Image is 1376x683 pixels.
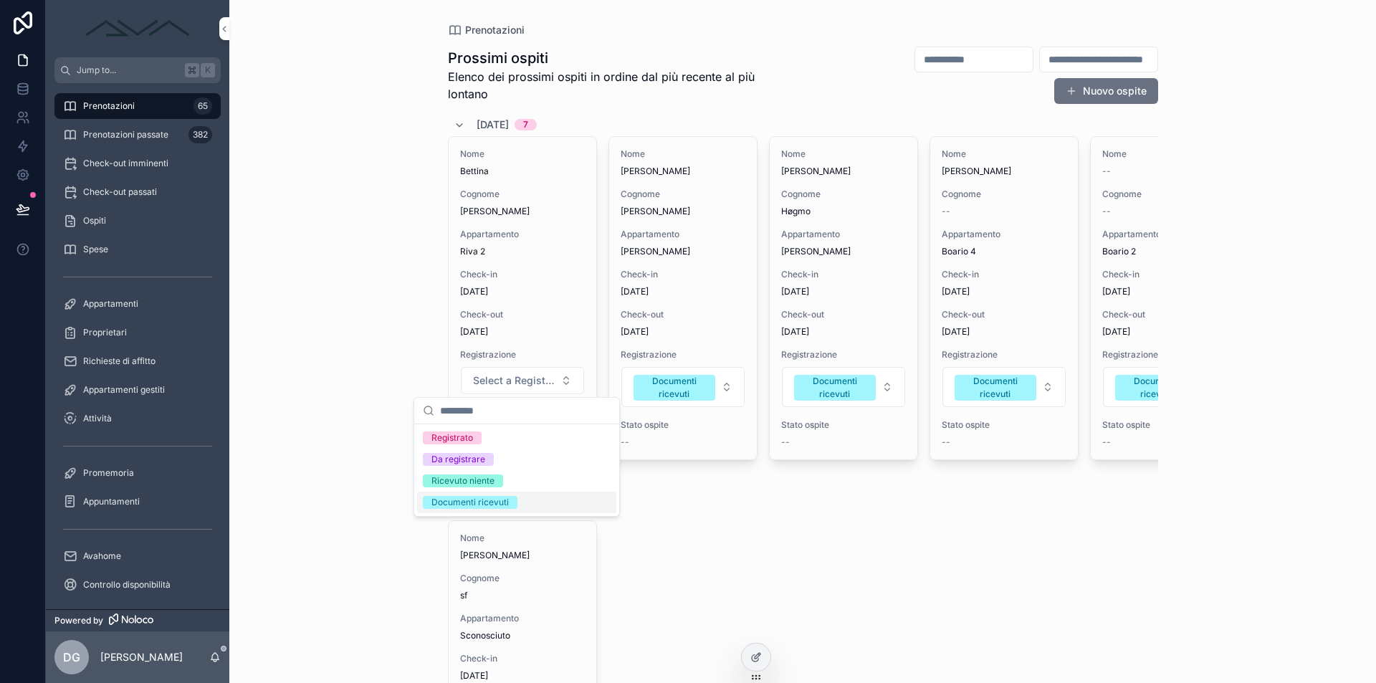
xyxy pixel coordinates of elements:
[473,373,555,388] span: Select a Registrazione
[621,166,745,177] span: [PERSON_NAME]
[621,229,745,240] span: Appartamento
[803,375,867,401] div: Documenti ricevuti
[942,229,1066,240] span: Appartamento
[621,206,745,217] span: [PERSON_NAME]
[621,148,745,160] span: Nome
[942,286,1066,297] span: [DATE]
[1090,136,1239,460] a: Nome--Cognome--AppartamentoBoario 2Check-in[DATE]Check-out[DATE]RegistrazioneSelect ButtonStato o...
[1102,309,1227,320] span: Check-out
[1102,246,1227,257] span: Boario 2
[54,57,221,83] button: Jump to...K
[1102,286,1227,297] span: [DATE]
[54,489,221,515] a: Appuntamenti
[955,373,1036,401] button: Unselect DOCUMENTI_RICEVUTI
[83,244,108,255] span: Spese
[83,413,112,424] span: Attività
[621,419,745,431] span: Stato ospite
[54,615,103,626] span: Powered by
[54,122,221,148] a: Prenotazioni passate382
[83,298,138,310] span: Appartamenti
[431,474,494,487] div: Ricevuto niente
[54,460,221,486] a: Promemoria
[54,208,221,234] a: Ospiti
[83,467,134,479] span: Promemoria
[54,291,221,317] a: Appartamenti
[608,136,758,460] a: Nome[PERSON_NAME]Cognome[PERSON_NAME]Appartamento[PERSON_NAME]Check-in[DATE]Check-out[DATE]Regist...
[942,246,1066,257] span: Boario 4
[781,269,906,280] span: Check-in
[1102,436,1111,448] span: --
[621,309,745,320] span: Check-out
[1102,166,1111,177] span: --
[83,496,140,507] span: Appuntamenti
[54,151,221,176] a: Check-out imminenti
[460,229,585,240] span: Appartamento
[83,129,168,140] span: Prenotazioni passate
[188,126,212,143] div: 382
[1102,229,1227,240] span: Appartamento
[448,23,525,37] a: Prenotazioni
[1115,373,1197,401] button: Unselect DOCUMENTI_RICEVUTI
[54,572,221,598] a: Controllo disponibilità
[83,579,171,591] span: Controllo disponibilità
[1054,78,1158,104] button: Nuovo ospite
[431,496,509,509] div: Documenti ricevuti
[460,550,585,561] span: [PERSON_NAME]
[83,550,121,562] span: Avahome
[83,384,165,396] span: Appartamenti gestiti
[63,649,80,666] span: DG
[781,419,906,431] span: Stato ospite
[621,269,745,280] span: Check-in
[460,246,585,257] span: Riva 2
[781,166,906,177] span: [PERSON_NAME]
[460,630,585,641] span: Sconosciuto
[621,367,745,407] button: Select Button
[54,93,221,119] a: Prenotazioni65
[448,136,597,460] a: NomeBettinaCognome[PERSON_NAME]AppartamentoRiva 2Check-in[DATE]Check-out[DATE]RegistrazioneSelect...
[83,215,106,226] span: Ospiti
[942,349,1066,360] span: Registrazione
[193,97,212,115] div: 65
[1102,419,1227,431] span: Stato ospite
[781,309,906,320] span: Check-out
[460,166,585,177] span: Bettina
[83,158,168,169] span: Check-out imminenti
[460,188,585,200] span: Cognome
[460,532,585,544] span: Nome
[1103,367,1226,407] button: Select Button
[930,136,1079,460] a: Nome[PERSON_NAME]Cognome--AppartamentoBoario 4Check-in[DATE]Check-out[DATE]RegistrazioneSelect Bu...
[77,65,179,76] span: Jump to...
[942,148,1066,160] span: Nome
[1124,375,1188,401] div: Documenti ricevuti
[460,326,585,338] span: [DATE]
[942,436,950,448] span: --
[460,573,585,584] span: Cognome
[431,431,473,444] div: Registrato
[460,653,585,664] span: Check-in
[781,206,906,217] span: Høgmo
[942,419,1066,431] span: Stato ospite
[83,100,135,112] span: Prenotazioni
[54,348,221,374] a: Richieste di affitto
[621,246,745,257] span: [PERSON_NAME]
[782,367,905,407] button: Select Button
[634,373,715,401] button: Unselect DOCUMENTI_RICEVUTI
[621,286,745,297] span: [DATE]
[83,355,156,367] span: Richieste di affitto
[942,188,1066,200] span: Cognome
[1102,349,1227,360] span: Registrazione
[1102,206,1111,217] span: --
[460,309,585,320] span: Check-out
[54,179,221,205] a: Check-out passati
[1102,269,1227,280] span: Check-in
[769,136,918,460] a: Nome[PERSON_NAME]CognomeHøgmoAppartamento[PERSON_NAME]Check-in[DATE]Check-out[DATE]RegistrazioneS...
[942,166,1066,177] span: [PERSON_NAME]
[1102,326,1227,338] span: [DATE]
[621,349,745,360] span: Registrazione
[781,286,906,297] span: [DATE]
[523,119,528,130] div: 7
[460,613,585,624] span: Appartamento
[460,269,585,280] span: Check-in
[1102,148,1227,160] span: Nome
